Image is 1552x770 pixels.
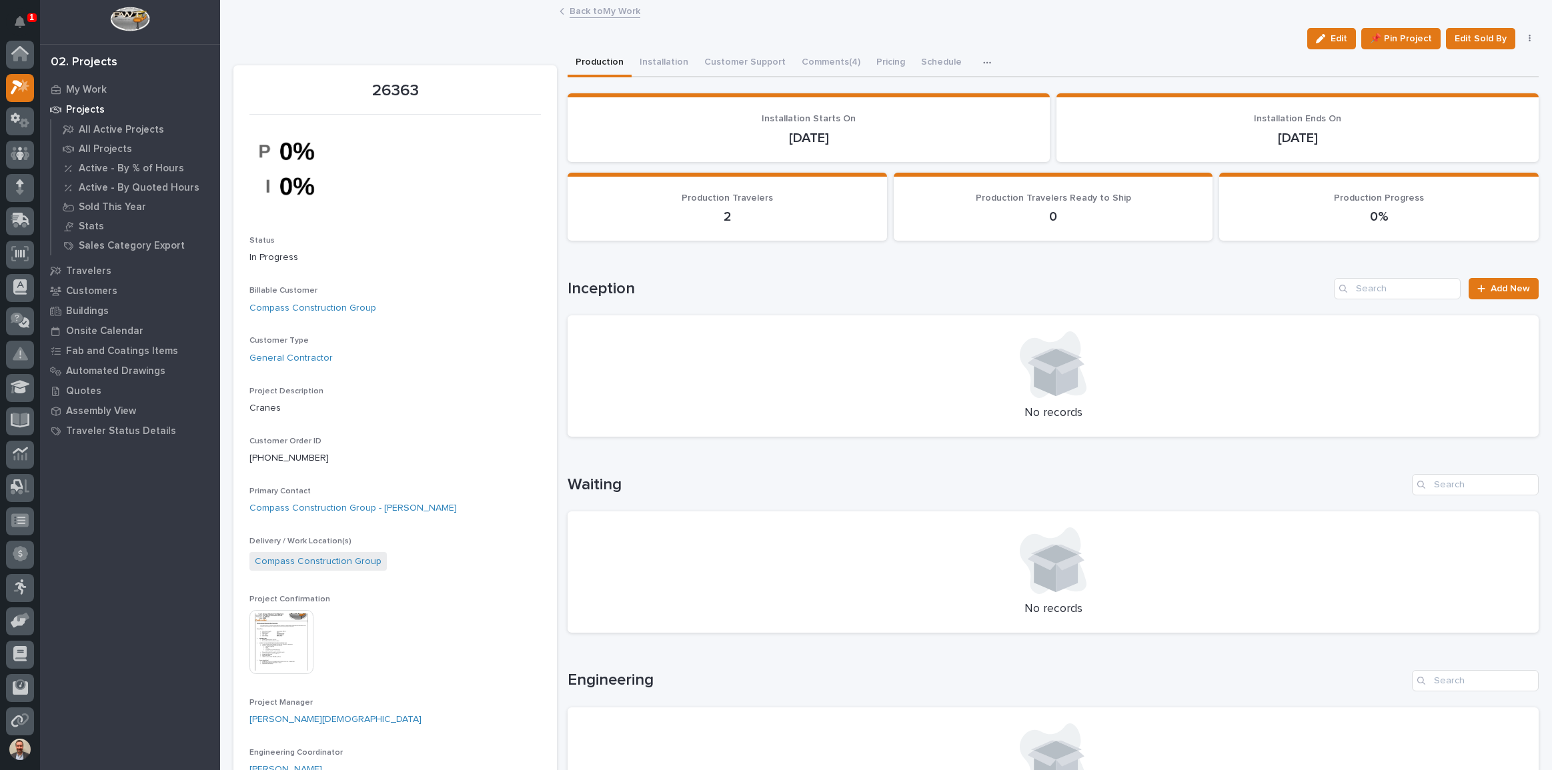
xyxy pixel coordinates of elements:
[66,325,143,337] p: Onsite Calendar
[110,7,149,31] img: Workspace Logo
[1446,28,1515,49] button: Edit Sold By
[1072,130,1523,146] p: [DATE]
[249,337,309,345] span: Customer Type
[40,261,220,281] a: Travelers
[249,699,313,707] span: Project Manager
[632,49,696,77] button: Installation
[51,197,220,216] a: Sold This Year
[976,193,1131,203] span: Production Travelers Ready to Ship
[249,237,275,245] span: Status
[1334,193,1424,203] span: Production Progress
[1254,114,1341,123] span: Installation Ends On
[1361,28,1441,49] button: 📌 Pin Project
[66,345,178,357] p: Fab and Coatings Items
[66,365,165,377] p: Automated Drawings
[249,251,541,265] p: In Progress
[1412,474,1539,495] input: Search
[79,240,185,252] p: Sales Category Export
[51,120,220,139] a: All Active Projects
[66,305,109,317] p: Buildings
[66,425,176,437] p: Traveler Status Details
[249,81,541,101] p: 26363
[66,385,101,397] p: Quotes
[913,49,970,77] button: Schedule
[79,143,132,155] p: All Projects
[40,99,220,119] a: Projects
[79,201,146,213] p: Sold This Year
[249,351,333,365] a: General Contractor
[66,104,105,116] p: Projects
[51,159,220,177] a: Active - By % of Hours
[51,55,117,70] div: 02. Projects
[568,279,1329,299] h1: Inception
[249,301,376,315] a: Compass Construction Group
[1370,31,1432,47] span: 📌 Pin Project
[79,182,199,194] p: Active - By Quoted Hours
[249,537,351,545] span: Delivery / Work Location(s)
[29,13,34,22] p: 1
[696,49,794,77] button: Customer Support
[762,114,856,123] span: Installation Starts On
[66,285,117,297] p: Customers
[249,451,541,465] p: [PHONE_NUMBER]
[51,178,220,197] a: Active - By Quoted Hours
[6,735,34,763] button: users-avatar
[868,49,913,77] button: Pricing
[794,49,868,77] button: Comments (4)
[249,123,349,215] img: ZxixeHFDw4bVuyoyZOgrQGWbKuO5YYtopRpSVzG-pkM
[570,3,640,18] a: Back toMy Work
[6,8,34,36] button: Notifications
[584,602,1523,617] p: No records
[584,406,1523,421] p: No records
[249,595,330,603] span: Project Confirmation
[249,437,321,445] span: Customer Order ID
[249,501,457,515] a: Compass Construction Group - [PERSON_NAME]
[249,713,422,727] a: [PERSON_NAME][DEMOGRAPHIC_DATA]
[584,209,871,225] p: 2
[910,209,1197,225] p: 0
[1469,278,1539,299] a: Add New
[66,405,136,417] p: Assembly View
[1331,33,1347,45] span: Edit
[79,221,104,233] p: Stats
[51,236,220,255] a: Sales Category Export
[1491,284,1530,293] span: Add New
[249,487,311,495] span: Primary Contact
[255,555,381,569] a: Compass Construction Group
[1412,670,1539,691] input: Search
[40,361,220,381] a: Automated Drawings
[40,401,220,421] a: Assembly View
[568,475,1407,495] h1: Waiting
[40,421,220,441] a: Traveler Status Details
[40,321,220,341] a: Onsite Calendar
[568,671,1407,690] h1: Engineering
[584,130,1034,146] p: [DATE]
[682,193,773,203] span: Production Travelers
[40,79,220,99] a: My Work
[40,281,220,301] a: Customers
[1235,209,1523,225] p: 0%
[17,16,34,37] div: Notifications1
[79,163,184,175] p: Active - By % of Hours
[66,84,107,96] p: My Work
[1334,278,1461,299] input: Search
[40,341,220,361] a: Fab and Coatings Items
[249,287,317,295] span: Billable Customer
[568,49,632,77] button: Production
[66,265,111,277] p: Travelers
[249,387,323,395] span: Project Description
[40,381,220,401] a: Quotes
[1307,28,1356,49] button: Edit
[249,401,541,415] p: Cranes
[51,139,220,158] a: All Projects
[40,301,220,321] a: Buildings
[1455,31,1507,47] span: Edit Sold By
[51,217,220,235] a: Stats
[79,124,164,136] p: All Active Projects
[249,749,343,757] span: Engineering Coordinator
